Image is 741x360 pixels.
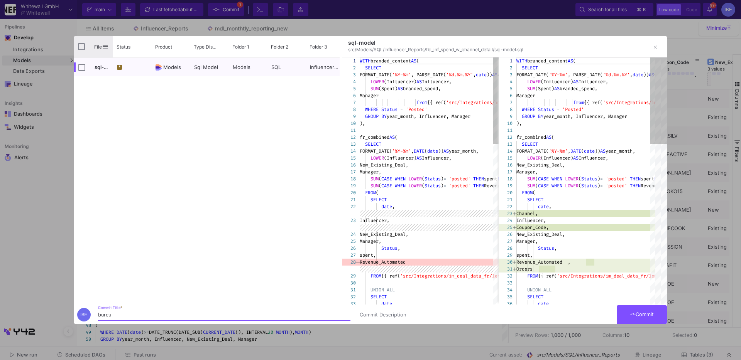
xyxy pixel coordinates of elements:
span: , [398,245,400,251]
span: SUM [370,86,379,92]
span: Manager, [360,238,381,244]
div: Models [228,58,267,76]
span: ( [535,183,538,189]
span: File [94,44,102,50]
span: SELECT [527,294,543,300]
span: year_month, Influencer, Manager [387,113,470,119]
span: CASE [381,183,392,189]
div: 19 [499,182,513,189]
span: , [554,245,557,251]
span: ) [597,183,600,189]
div: 8 [342,106,356,113]
div: 25 [499,224,513,231]
div: 8 [499,106,513,113]
span: WHEN [552,176,562,182]
div: SQL [267,58,306,76]
span: date [381,301,392,307]
div: IBE [77,308,91,321]
span: 'src/Integrations/im_deal_data_fr/1enE_sy9mTTJ1RS9 [557,273,692,279]
span: , [630,72,633,78]
span: , PARSE_DATE( [411,72,446,78]
span: LOWER [408,176,422,182]
div: 20 [499,189,513,196]
span: GROUP [522,113,535,119]
span: New_Existing_Deal, [360,231,408,237]
span: Status [381,245,398,251]
div: 30 [342,279,356,286]
div: 32 [499,273,513,279]
span: from [416,99,427,106]
span: WHEN [395,176,406,182]
span: spent [641,176,654,182]
span: ), [360,120,365,126]
span: WHERE [365,106,379,113]
span: AS [649,72,654,78]
span: Status [581,176,597,182]
span: ) [441,176,443,182]
span: THEN [630,176,641,182]
span: LOWER [565,183,579,189]
div: sql-model [348,39,625,47]
span: 'src/Integrations/im_deal_data_fr/1enE_sy9mTTJ1RS9 [400,273,535,279]
span: branded_content [527,58,568,64]
span: Manager [360,93,379,99]
span: date [538,301,549,307]
span: FROM [365,190,376,196]
span: AS [416,79,422,85]
div: 18 [499,175,513,182]
span: '%d.%m.%Y' [446,72,473,78]
span: SELECT [365,141,381,147]
span: '%Y-%m' [549,148,568,154]
span: DATE [414,148,425,154]
span: spent [484,176,497,182]
span: SUM [527,176,535,182]
div: 11 [342,127,356,134]
span: THEN [473,176,484,182]
span: WITH [360,58,370,64]
span: 'posted' [449,183,470,189]
span: UNION [370,287,384,293]
span: Influencer, [579,79,608,85]
div: 23 [499,210,513,217]
span: AS [411,58,416,64]
span: AS [554,86,560,92]
span: Revenue_Automated [360,259,406,265]
textarea: Editor content;Press Alt+F1 for Accessibility Options. [516,57,517,64]
span: Sql Model [194,58,224,76]
span: SELECT [365,65,381,71]
div: 21 [342,196,356,203]
span: year_month, [606,148,635,154]
span: Influencer, [422,79,452,85]
span: FROM [370,273,381,279]
div: 3 [342,71,356,78]
div: 11 [499,127,513,134]
span: = [400,106,403,113]
span: CASE [538,176,549,182]
div: 23 [342,217,356,224]
span: ( [395,134,398,140]
span: '%Y-%m' [549,72,568,78]
div: 29 [342,273,356,279]
span: ( [422,183,425,189]
span: SUM [527,183,535,189]
span: DATE [570,148,581,154]
span: GROUP [365,113,379,119]
span: ( [573,58,576,64]
span: 'src/Integrations/im_deal_data_fr/1enE_sy9mTTJ1RS9 [446,99,581,106]
span: date [538,204,549,210]
span: AS [600,148,606,154]
span: SELECT [522,141,538,147]
span: sql-model [95,64,119,70]
span: SUM [527,86,535,92]
span: )) [438,148,443,154]
div: Influencer_Reports [306,58,344,76]
span: {{ ref( [538,273,557,279]
span: {{ ref( [584,99,603,106]
span: THEN [473,183,484,189]
span: , PARSE_DATE( [568,72,603,78]
span: , [473,72,476,78]
div: 25 [342,238,356,245]
span: )) [487,72,492,78]
div: 10 [342,120,356,127]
